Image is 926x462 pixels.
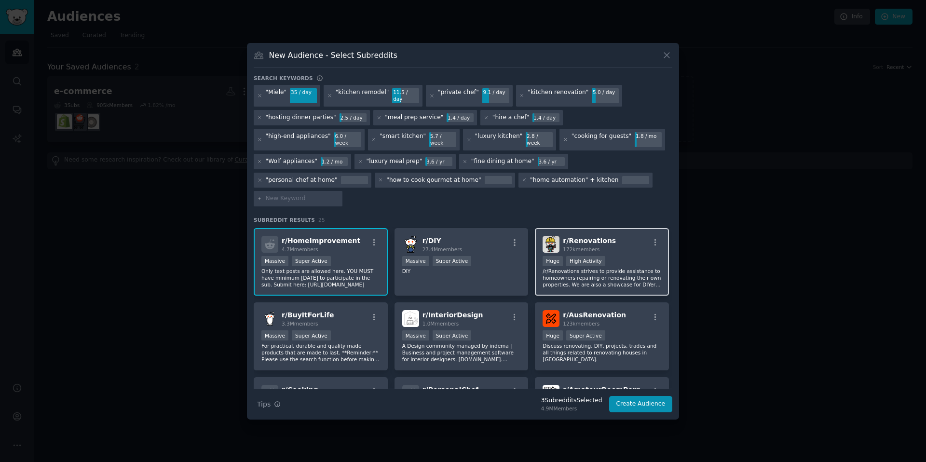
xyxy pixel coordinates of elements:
p: Only text posts are allowed here. YOU MUST have minimum [DATE] to participate in the sub. Submit ... [261,268,380,288]
div: 35 / day [290,88,317,97]
div: "smart kitchen" [380,132,426,148]
img: DIY [402,236,419,253]
img: BuyItForLife [261,310,278,327]
div: 1.8 / mo [635,132,662,141]
div: "private chef" [438,88,479,104]
span: 3.3M members [282,321,318,326]
div: 2.8 / week [526,132,553,148]
span: 123k members [563,321,599,326]
p: /r/Renovations strives to provide assistance to homeowners repairing or renovating their own prop... [543,268,661,288]
div: "fine dining at home" [471,157,534,166]
span: r/ AusRenovation [563,311,626,319]
p: DIY [402,268,521,274]
img: Renovations [543,236,559,253]
div: "luxury kitchen" [475,132,523,148]
div: "cooking for guests" [572,132,631,148]
div: "home automation" + kitchen [530,176,619,185]
div: Massive [261,256,288,266]
span: r/ DIY [422,237,441,245]
div: 5.7 / week [429,132,456,148]
p: For practical, durable and quality made products that are made to last. **Reminder:** Please use ... [261,342,380,363]
div: 1.4 / day [447,113,474,122]
span: Tips [257,399,271,409]
h3: New Audience - Select Subreddits [269,50,397,60]
div: "how to cook gourmet at home" [386,176,481,185]
div: "high-end appliances" [266,132,331,148]
span: r/ AmateurRoomPorn [563,386,640,394]
div: Super Active [433,256,472,266]
div: 11.5 / day [392,88,419,104]
button: Tips [254,396,284,413]
div: 4.9M Members [541,405,602,412]
span: Subreddit Results [254,217,315,223]
h3: Search keywords [254,75,313,82]
div: "kitchen renovation" [528,88,588,104]
p: Discuss renovating, DIY, projects, trades and all things related to renovating houses in [GEOGRAP... [543,342,661,363]
div: 5.0 / day [592,88,619,97]
div: High Activity [566,256,605,266]
span: 1.0M members [422,321,459,326]
div: Massive [402,330,429,340]
div: 9.1 / day [482,88,509,97]
div: Super Active [566,330,605,340]
img: InteriorDesign [402,310,419,327]
div: "Miele" [266,88,287,104]
div: "hire a chef" [492,113,529,122]
div: Huge [543,256,563,266]
div: 3 Subreddit s Selected [541,396,602,405]
div: 6.0 / week [334,132,361,148]
span: r/ Cooking [282,386,318,394]
div: Super Active [292,330,331,340]
div: Huge [543,330,563,340]
span: r/ HomeImprovement [282,237,360,245]
div: "hosting dinner parties" [266,113,336,122]
div: 3.6 / yr [425,157,452,166]
div: Super Active [292,256,331,266]
span: 172k members [563,246,599,252]
div: Massive [402,256,429,266]
div: 3.6 / yr [538,157,565,166]
span: r/ InteriorDesign [422,311,483,319]
img: AmateurRoomPorn [543,385,559,402]
span: 25 [318,217,325,223]
div: "Wolf appliances" [266,157,318,166]
div: "meal prep service" [385,113,443,122]
input: New Keyword [266,194,339,203]
div: Massive [261,330,288,340]
span: r/ PersonalChef [422,386,479,394]
span: 27.4M members [422,246,462,252]
button: Create Audience [609,396,673,412]
img: AusRenovation [543,310,559,327]
div: 1.4 / day [532,113,559,122]
div: 2.5 / day [340,113,367,122]
div: Super Active [433,330,472,340]
p: A Design community managed by indema | Business and project management software for interior desi... [402,342,521,363]
span: r/ BuyItForLife [282,311,334,319]
div: "luxury meal prep" [367,157,422,166]
div: "personal chef at home" [266,176,338,185]
span: r/ Renovations [563,237,616,245]
div: 1.2 / mo [321,157,348,166]
span: 4.7M members [282,246,318,252]
div: "kitchen remodel" [336,88,389,104]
